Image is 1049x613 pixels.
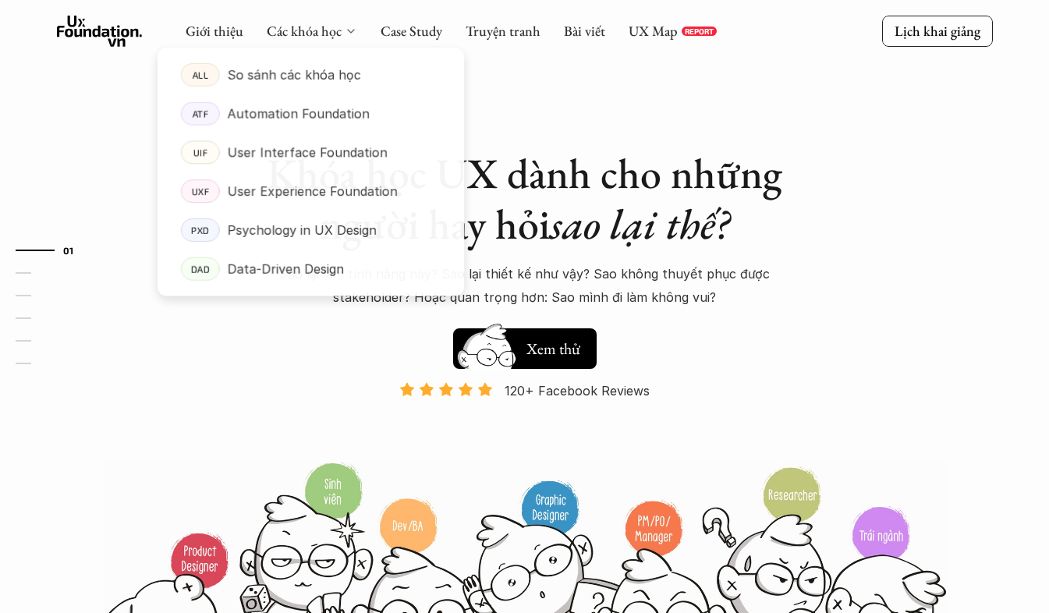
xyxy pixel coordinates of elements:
[685,27,714,36] p: REPORT
[16,241,90,260] a: 01
[190,225,209,236] p: PXD
[158,211,464,250] a: PXDPsychology in UX Design
[267,22,342,40] a: Các khóa học
[158,133,464,172] a: UIFUser Interface Foundation
[227,140,387,164] p: User Interface Foundation
[564,22,605,40] a: Bài viết
[453,321,597,369] a: Xem thử
[550,197,729,251] em: sao lại thế?
[381,22,442,40] a: Case Study
[260,262,790,310] p: Sao lại làm tính năng này? Sao lại thiết kế như vậy? Sao không thuyết phục được stakeholder? Hoặc...
[505,379,650,402] p: 120+ Facebook Reviews
[158,55,464,94] a: ALLSo sánh các khóa học
[192,108,208,119] p: ATF
[252,148,798,250] h1: Khóa học UX dành cho những người hay hỏi
[682,27,717,36] a: REPORT
[895,22,980,40] p: Lịch khai giảng
[466,22,540,40] a: Truyện tranh
[191,186,209,197] p: UXF
[882,16,993,46] a: Lịch khai giảng
[192,69,208,80] p: ALL
[526,338,580,360] h5: Xem thử
[186,22,243,40] a: Giới thiệu
[63,244,74,255] strong: 01
[158,250,464,289] a: DADData-Driven Design
[227,179,397,203] p: User Experience Foundation
[629,22,678,40] a: UX Map
[190,264,210,275] p: DAD
[227,102,369,126] p: Automation Foundation
[227,63,360,87] p: So sánh các khóa học
[227,218,376,242] p: Psychology in UX Design
[386,381,664,460] a: 120+ Facebook Reviews
[227,257,343,281] p: Data-Driven Design
[158,94,464,133] a: ATFAutomation Foundation
[193,147,207,158] p: UIF
[158,172,464,211] a: UXFUser Experience Foundation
